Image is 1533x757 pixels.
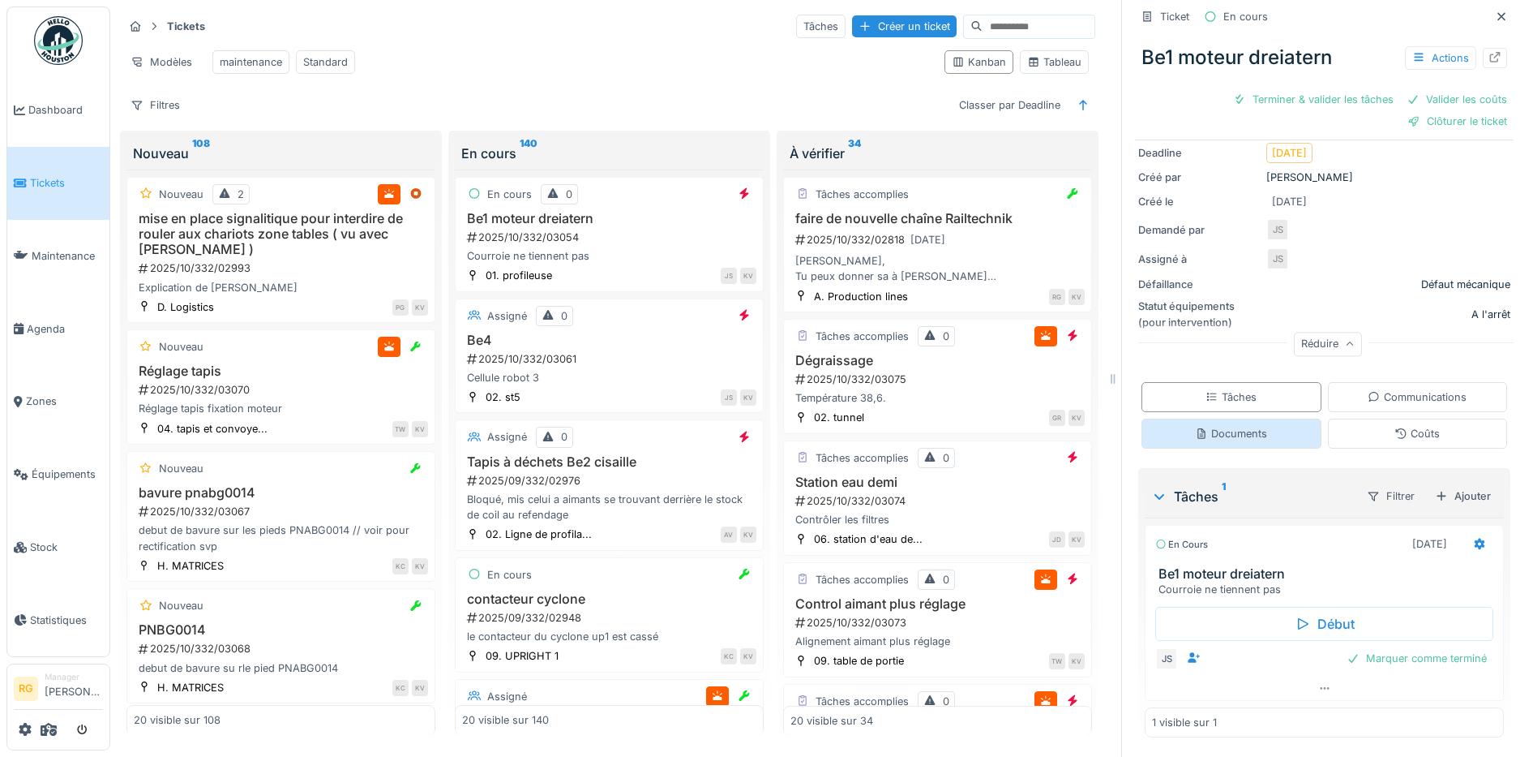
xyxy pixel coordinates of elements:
div: Réduire [1294,333,1362,356]
div: Tâches [796,15,846,38]
span: Dashboard [28,102,103,118]
div: En cours [1155,538,1208,552]
div: Filtres [123,93,187,117]
div: JS [1266,247,1289,270]
span: Stock [30,540,103,555]
div: Alignement aimant plus réglage [790,634,1085,649]
div: 2025/10/332/03070 [137,382,428,398]
div: 06. station d'eau de... [814,531,923,547]
div: Explication de [PERSON_NAME] [134,280,428,295]
div: Be1 moteur dreiatern [1135,37,1514,79]
div: Tableau [1027,54,1081,70]
div: Demandé par [1138,222,1260,238]
li: RG [14,677,38,701]
div: Nouveau [159,598,203,613]
div: 0 [566,187,572,202]
h3: Be1 moteur dreiatern [1158,566,1497,582]
div: KV [740,527,756,543]
div: KV [412,299,428,316]
div: Actions [1405,46,1476,70]
div: 09. table de portie [814,653,904,669]
div: Coûts [1394,426,1440,441]
div: KV [412,421,428,437]
div: Température 38,6. [790,390,1085,406]
div: GR [1049,410,1065,426]
h3: Control aimant plus réglage [790,596,1085,612]
div: En cours [487,567,532,583]
div: 2025/10/332/03061 [465,351,756,367]
div: Tâches accomplies [816,329,909,344]
div: KV [740,268,756,284]
div: Assigné à [1138,252,1260,267]
div: 20 visible sur 108 [134,712,221,728]
div: [DATE] [910,232,945,247]
div: Assigné [487,308,527,324]
div: [PERSON_NAME], Tu peux donner sa à [PERSON_NAME] couper la chaine 16B1 en des morceau de 3 maillo... [790,253,1085,284]
div: 2025/10/332/03075 [794,372,1085,387]
div: JS [1266,218,1289,241]
div: Clôturer le ticket [1401,110,1514,132]
div: 1 visible sur 1 [1152,715,1217,730]
div: Créer un ticket [852,15,957,37]
span: Tickets [30,175,103,191]
div: Tâches accomplies [816,187,909,202]
div: D. Logistics [157,299,214,315]
div: 2025/10/332/03054 [465,230,756,245]
h3: faire de nouvelle chaîne Railtechnik [790,211,1085,226]
div: Standard [303,54,348,70]
div: KV [1068,410,1085,426]
div: Nouveau [133,144,429,163]
div: En cours [487,187,532,202]
div: 2025/10/332/03067 [137,504,428,519]
div: Cellule robot 3 [462,370,756,385]
div: 20 visible sur 140 [462,712,549,728]
a: Agenda [7,292,109,365]
span: Maintenance [32,248,103,264]
div: KC [721,648,737,665]
div: KV [1068,289,1085,305]
div: Nouveau [159,187,203,202]
div: A. Production lines [814,289,908,304]
div: 02. tunnel [814,410,864,425]
div: Créé le [1138,194,1260,209]
div: JD [1049,531,1065,548]
div: Valider les coûts [1400,88,1514,110]
div: RG [1049,289,1065,305]
div: Marquer comme terminé [1340,647,1493,669]
sup: 108 [192,144,210,163]
a: Zones [7,365,109,438]
div: Terminer & valider les tâches [1227,88,1400,110]
div: Réglage tapis fixation moteur [134,401,428,416]
div: Filtrer [1360,484,1422,508]
div: Tâches accomplies [816,694,909,709]
h3: Tapis à déchets Be2 cisaille [462,454,756,470]
div: H. MATRICES [157,558,224,574]
div: Défaut mécanique [1421,277,1510,292]
div: KV [740,389,756,406]
div: Courroie ne tiennent pas [1158,582,1497,597]
div: H. MATRICES [157,680,224,695]
div: Assigné [487,689,527,704]
div: Créé par [1138,170,1260,185]
div: 09. UPRIGHT 1 [486,648,559,664]
div: A l'arrêt [1471,307,1510,322]
div: 2025/10/332/03074 [794,493,1085,509]
span: Agenda [27,321,103,337]
div: 01. profileuse [486,268,552,283]
div: Manager [45,671,103,683]
div: Contrôler les filtres [790,512,1085,527]
div: Tâches [1205,389,1257,405]
div: Kanban [952,54,1006,70]
div: 0 [943,450,949,466]
h3: contacteur cyclone [462,591,756,607]
div: Tâches accomplies [816,572,909,587]
div: KV [740,648,756,665]
div: Début [1155,607,1493,641]
a: Tickets [7,147,109,220]
div: TW [1049,653,1065,669]
h3: Be4 [462,333,756,348]
div: Nouveau [159,461,203,476]
div: 02. Ligne de profila... [486,527,592,542]
a: RG Manager[PERSON_NAME] [14,671,103,710]
h3: Station eau demi [790,475,1085,490]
